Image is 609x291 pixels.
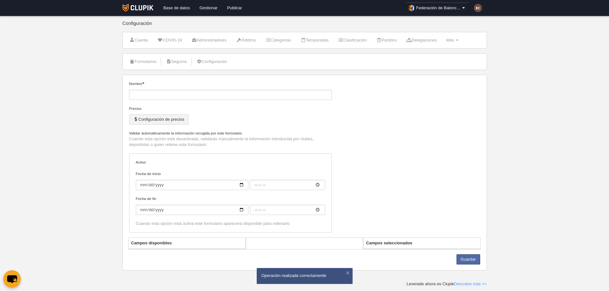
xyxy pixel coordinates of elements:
th: Campos seleccionados [363,238,480,249]
a: Seguros [162,57,190,66]
th: Campos disponibles [129,238,246,249]
button: Configuración de precios [129,114,189,125]
a: Delegaciones [403,35,440,45]
input: Fecha de fin [250,205,325,215]
label: Nombre [129,81,332,100]
img: Clupik [122,4,153,11]
a: Clasificación [335,35,370,45]
a: Más [443,35,462,45]
span: Federación de Baloncesto de Ceuta [416,5,461,11]
a: Árbitros [233,35,259,45]
a: Temporadas [297,35,332,45]
div: Configuración [122,21,487,32]
a: COVID-19 [154,35,185,45]
input: Fecha de inicio [136,180,248,190]
a: Categorías [262,35,294,45]
label: Activo [136,159,325,165]
a: Federación de Baloncesto de Ceuta [406,3,469,13]
div: Leverade ahora es Clupik [407,281,487,287]
img: c2l6ZT0zMHgzMCZmcz05JnRleHQ9QkMmYmc9NmQ0YzQx.png [474,4,482,12]
span: Más [446,38,454,42]
input: Fecha de inicio [250,180,325,190]
a: Formularios [126,57,160,66]
a: Configuración [193,57,230,66]
input: Fecha de fin [136,205,248,215]
a: Administradores [188,35,230,45]
button: × [345,270,351,276]
div: Operación realizada correctamente [262,273,348,279]
label: Fecha de inicio [136,171,325,190]
a: Partidos [373,35,400,45]
button: chat-button [3,270,21,288]
div: Precios [129,106,332,111]
p: Cuando esta opción está desactivada, validarás manualmente la información introducida por clubes,... [129,136,332,148]
label: Fecha de fin [136,196,325,215]
input: Nombre [129,90,332,100]
a: Cuenta [126,35,152,45]
div: Cuando esta opción está activa este formulario aparecerá disponible para rellenarlo [136,221,325,226]
button: Guardar [457,254,480,264]
i: Obligatorio [142,82,144,84]
a: Descubre más >> [454,281,487,286]
label: Validar automáticamente la información recogida por este formulario [129,130,332,136]
img: Oa2PHPjnzRvi.30x30.jpg [408,5,415,11]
